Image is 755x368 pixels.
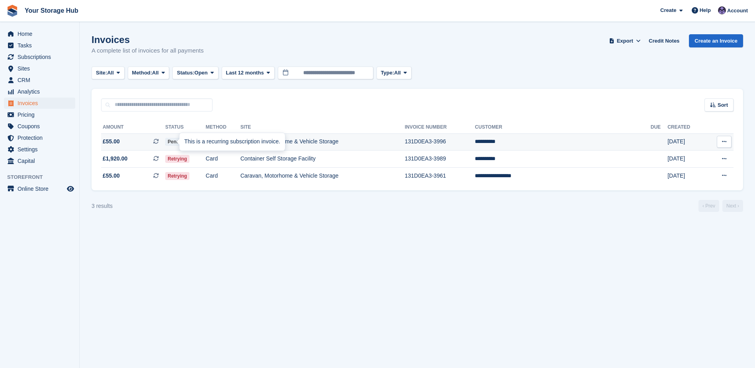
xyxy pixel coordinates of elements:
[646,34,683,47] a: Credit Notes
[4,109,75,120] a: menu
[103,137,120,146] span: £55.00
[4,183,75,194] a: menu
[667,167,706,184] td: [DATE]
[475,121,650,134] th: Customer
[405,151,475,168] td: 131D0EA3-3989
[92,34,204,45] h1: Invoices
[4,28,75,39] a: menu
[195,69,208,77] span: Open
[18,155,65,166] span: Capital
[165,155,189,163] span: Retrying
[722,200,743,212] a: Next
[4,63,75,74] a: menu
[698,200,719,212] a: Previous
[667,133,706,151] td: [DATE]
[103,155,127,163] span: £1,920.00
[18,86,65,97] span: Analytics
[4,121,75,132] a: menu
[18,121,65,132] span: Coupons
[697,200,745,212] nav: Page
[377,67,412,80] button: Type: All
[179,133,285,151] div: This is a recurring subscription invoice.
[18,28,65,39] span: Home
[667,151,706,168] td: [DATE]
[206,167,240,184] td: Card
[206,121,240,134] th: Method
[617,37,633,45] span: Export
[240,167,405,184] td: Caravan, Motorhome & Vehicle Storage
[240,121,405,134] th: Site
[651,121,667,134] th: Due
[172,67,218,80] button: Status: Open
[718,6,726,14] img: Liam Beddard
[4,98,75,109] a: menu
[92,202,113,210] div: 3 results
[18,40,65,51] span: Tasks
[4,86,75,97] a: menu
[394,69,401,77] span: All
[240,133,405,151] td: Caravan, Motorhome & Vehicle Storage
[18,144,65,155] span: Settings
[689,34,743,47] a: Create an Invoice
[18,74,65,86] span: CRM
[21,4,82,17] a: Your Storage Hub
[718,101,728,109] span: Sort
[18,63,65,74] span: Sites
[177,69,194,77] span: Status:
[103,172,120,180] span: £55.00
[4,144,75,155] a: menu
[226,69,264,77] span: Last 12 months
[18,51,65,63] span: Subscriptions
[4,40,75,51] a: menu
[206,151,240,168] td: Card
[18,132,65,143] span: Protection
[405,167,475,184] td: 131D0EA3-3961
[18,109,65,120] span: Pricing
[4,132,75,143] a: menu
[96,69,107,77] span: Site:
[667,121,706,134] th: Created
[101,121,165,134] th: Amount
[152,69,159,77] span: All
[660,6,676,14] span: Create
[7,173,79,181] span: Storefront
[700,6,711,14] span: Help
[381,69,394,77] span: Type:
[92,46,204,55] p: A complete list of invoices for all payments
[4,51,75,63] a: menu
[92,67,125,80] button: Site: All
[18,98,65,109] span: Invoices
[18,183,65,194] span: Online Store
[607,34,642,47] button: Export
[727,7,748,15] span: Account
[165,121,206,134] th: Status
[107,69,114,77] span: All
[222,67,275,80] button: Last 12 months
[165,138,189,146] span: Pending
[405,121,475,134] th: Invoice Number
[240,151,405,168] td: Container Self Storage Facility
[165,172,189,180] span: Retrying
[4,74,75,86] a: menu
[132,69,152,77] span: Method:
[66,184,75,194] a: Preview store
[405,133,475,151] td: 131D0EA3-3996
[6,5,18,17] img: stora-icon-8386f47178a22dfd0bd8f6a31ec36ba5ce8667c1dd55bd0f319d3a0aa187defe.svg
[4,155,75,166] a: menu
[128,67,170,80] button: Method: All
